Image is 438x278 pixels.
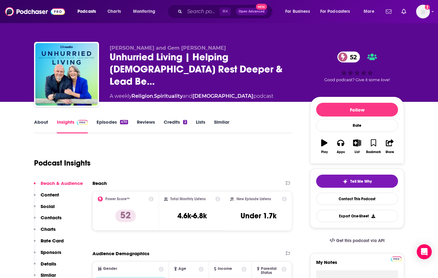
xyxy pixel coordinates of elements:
svg: Add a profile image [425,5,430,10]
span: ⌘ K [219,7,231,16]
div: 2 [183,120,187,124]
div: Play [321,150,328,154]
span: Parental Status [261,267,280,275]
button: Bookmark [365,135,381,158]
p: Social [41,203,55,209]
div: Rate [316,119,398,132]
a: Reviews [137,119,155,133]
a: Contact This Podcast [316,193,398,205]
p: Charts [41,226,56,232]
button: Share [382,135,398,158]
h1: Podcast Insights [34,158,91,168]
p: Reach & Audience [41,180,83,186]
img: Unhurried Living | Helping Christians Rest Deeper & Lead Better [35,43,98,106]
div: List [355,150,360,154]
h2: Reach [92,180,107,186]
h2: Power Score™ [105,197,130,201]
button: Details [34,261,56,272]
button: open menu [281,7,318,17]
h2: Audience Demographics [92,251,149,256]
span: More [364,7,374,16]
button: open menu [73,7,104,17]
span: Tell Me Why [350,179,372,184]
div: 470 [120,120,128,124]
a: Pro website [391,256,402,261]
h3: Under 1.7k [241,211,276,221]
span: Income [218,267,232,271]
img: Podchaser - Follow, Share and Rate Podcasts [5,6,65,17]
span: 52 [344,52,360,62]
button: Contacts [34,215,62,226]
span: Gender [103,267,117,271]
h3: 4.6k-6.8k [177,211,207,221]
span: Monitoring [133,7,155,16]
span: Charts [107,7,121,16]
label: My Notes [316,259,398,270]
span: Age [178,267,186,271]
button: List [349,135,365,158]
h2: New Episode Listens [236,197,271,201]
img: Podchaser Pro [77,120,88,125]
div: A weekly podcast [110,92,273,100]
div: 52Good podcast? Give it some love! [310,45,404,89]
a: Show notifications dropdown [383,6,394,17]
button: open menu [359,7,382,17]
button: open menu [129,7,163,17]
a: Get this podcast via API [325,233,390,248]
span: For Business [285,7,310,16]
a: [DEMOGRAPHIC_DATA] [192,93,253,99]
button: Apps [332,135,349,158]
a: Episodes470 [97,119,128,133]
a: Religion [132,93,153,99]
div: Bookmark [366,150,381,154]
span: Good podcast? Give it some love! [324,77,390,82]
p: Content [41,192,59,198]
a: About [34,119,48,133]
button: Rate Card [34,238,64,249]
button: Reach & Audience [34,180,83,192]
a: Show notifications dropdown [399,6,409,17]
button: open menu [316,7,359,17]
img: Podchaser Pro [391,256,402,261]
p: Sponsors [41,249,61,255]
img: User Profile [416,5,430,18]
button: Play [316,135,332,158]
span: Open Advanced [239,10,265,13]
p: Contacts [41,215,62,221]
button: Sponsors [34,249,61,261]
button: Show profile menu [416,5,430,18]
span: New [256,4,267,10]
a: Credits2 [164,119,187,133]
button: Open AdvancedNew [236,8,267,15]
a: Lists [196,119,205,133]
span: For Podcasters [320,7,350,16]
img: tell me why sparkle [343,179,348,184]
input: Search podcasts, credits, & more... [185,7,219,17]
button: Content [34,192,59,203]
a: Similar [214,119,229,133]
button: tell me why sparkleTell Me Why [316,175,398,188]
div: Apps [337,150,345,154]
span: Podcasts [77,7,96,16]
div: Open Intercom Messenger [417,244,432,259]
button: Charts [34,226,56,238]
div: Share [386,150,394,154]
button: Social [34,203,55,215]
p: Details [41,261,56,267]
div: Search podcasts, credits, & more... [173,4,279,19]
a: Charts [103,7,125,17]
a: InsightsPodchaser Pro [57,119,88,133]
p: Rate Card [41,238,64,244]
span: , [153,93,154,99]
button: Export One-Sheet [316,210,398,222]
p: Similar [41,272,56,278]
button: Follow [316,103,398,117]
a: 52 [337,52,360,62]
span: [PERSON_NAME] and Gem [PERSON_NAME] [110,45,226,51]
p: 52 [115,210,136,222]
span: and [183,93,192,99]
span: Logged in as shcarlos [416,5,430,18]
h2: Total Monthly Listens [170,197,206,201]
